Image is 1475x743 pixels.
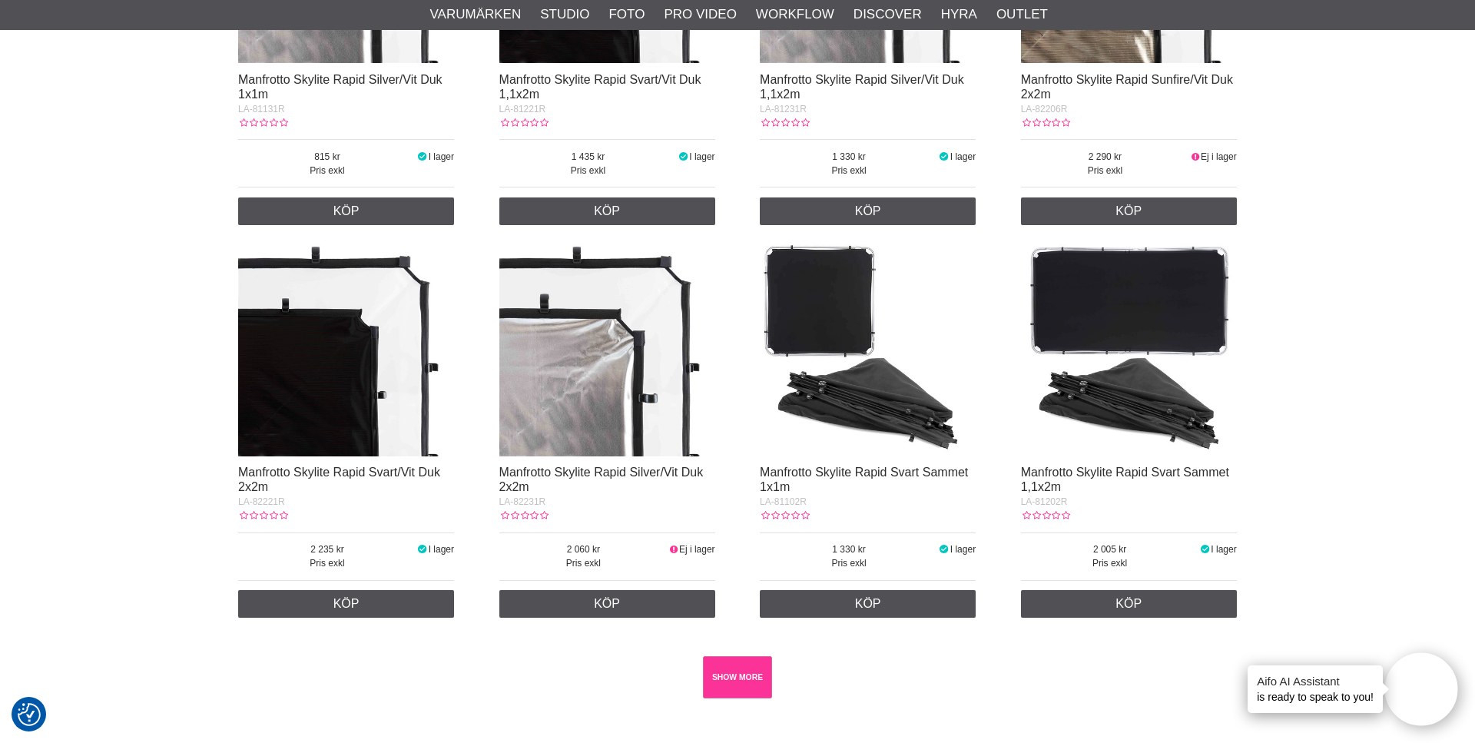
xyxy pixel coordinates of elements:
[689,151,714,162] span: I lager
[499,150,678,164] span: 1 435
[18,701,41,728] button: Samtyckesinställningar
[1199,544,1211,555] i: I lager
[499,466,704,493] a: Manfrotto Skylite Rapid Silver/Vit Duk 2x2m
[238,542,416,556] span: 2 235
[416,151,429,162] i: I lager
[499,164,678,177] span: Pris exkl
[540,5,589,25] a: Studio
[1257,673,1374,689] h4: Aifo AI Assistant
[238,556,416,570] span: Pris exkl
[664,5,736,25] a: Pro Video
[238,590,454,618] a: Köp
[760,509,809,522] div: Kundbetyg: 0
[499,542,668,556] span: 2 060
[429,544,454,555] span: I lager
[760,150,938,164] span: 1 330
[1021,197,1237,225] a: Köp
[499,590,715,618] a: Köp
[1021,556,1199,570] span: Pris exkl
[1201,151,1237,162] span: Ej i lager
[1021,590,1237,618] a: Köp
[499,104,546,114] span: LA-81221R
[238,240,454,456] img: Manfrotto Skylite Rapid Svart/Vit Duk 2x2m
[429,151,454,162] span: I lager
[1021,509,1070,522] div: Kundbetyg: 0
[760,542,938,556] span: 1 330
[238,496,285,507] span: LA-82221R
[18,703,41,726] img: Revisit consent button
[854,5,922,25] a: Discover
[760,466,968,493] a: Manfrotto Skylite Rapid Svart Sammet 1x1m
[238,197,454,225] a: Köp
[1189,151,1201,162] i: Ej i lager
[760,240,976,456] img: Manfrotto Skylite Rapid Svart Sammet 1x1m
[608,5,645,25] a: Foto
[938,544,950,555] i: I lager
[760,197,976,225] a: Köp
[950,544,976,555] span: I lager
[499,509,549,522] div: Kundbetyg: 0
[499,116,549,130] div: Kundbetyg: 0
[760,496,807,507] span: LA-81102R
[416,544,429,555] i: I lager
[760,590,976,618] a: Köp
[1248,665,1383,713] div: is ready to speak to you!
[499,496,546,507] span: LA-82231R
[756,5,834,25] a: Workflow
[499,556,668,570] span: Pris exkl
[1021,104,1068,114] span: LA-82206R
[677,151,689,162] i: I lager
[760,104,807,114] span: LA-81231R
[679,544,715,555] span: Ej i lager
[1021,466,1229,493] a: Manfrotto Skylite Rapid Svart Sammet 1,1x2m
[430,5,522,25] a: Varumärken
[1021,542,1199,556] span: 2 005
[238,73,442,101] a: Manfrotto Skylite Rapid Silver/Vit Duk 1x1m
[760,556,938,570] span: Pris exkl
[1211,544,1236,555] span: I lager
[1021,150,1190,164] span: 2 290
[1021,496,1068,507] span: LA-81202R
[499,73,701,101] a: Manfrotto Skylite Rapid Svart/Vit Duk 1,1x2m
[1021,116,1070,130] div: Kundbetyg: 0
[1021,73,1233,101] a: Manfrotto Skylite Rapid Sunfire/Vit Duk 2x2m
[499,197,715,225] a: Köp
[238,104,285,114] span: LA-81131R
[238,466,440,493] a: Manfrotto Skylite Rapid Svart/Vit Duk 2x2m
[950,151,976,162] span: I lager
[760,164,938,177] span: Pris exkl
[938,151,950,162] i: I lager
[238,509,287,522] div: Kundbetyg: 0
[238,150,416,164] span: 815
[760,73,964,101] a: Manfrotto Skylite Rapid Silver/Vit Duk 1,1x2m
[238,164,416,177] span: Pris exkl
[941,5,977,25] a: Hyra
[1021,164,1190,177] span: Pris exkl
[996,5,1048,25] a: Outlet
[760,116,809,130] div: Kundbetyg: 0
[238,116,287,130] div: Kundbetyg: 0
[703,656,773,698] a: SHOW MORE
[499,240,715,456] img: Manfrotto Skylite Rapid Silver/Vit Duk 2x2m
[668,544,679,555] i: Ej i lager
[1021,240,1237,456] img: Manfrotto Skylite Rapid Svart Sammet 1,1x2m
